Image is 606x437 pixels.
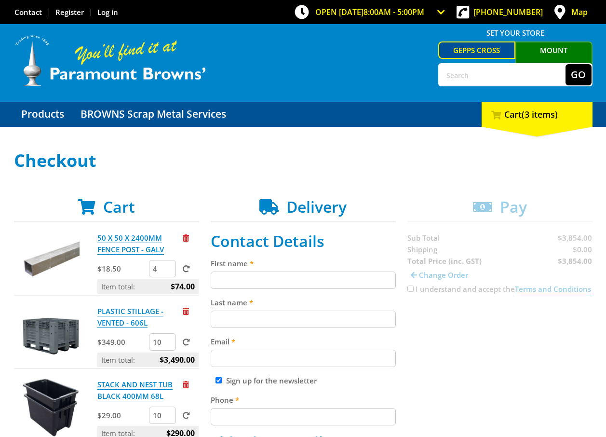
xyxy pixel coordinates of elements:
[315,7,424,17] span: OPEN [DATE]
[14,151,593,170] h1: Checkout
[103,196,135,217] span: Cart
[211,394,396,406] label: Phone
[14,102,71,127] a: Go to the Products page
[211,350,396,367] input: Please enter your email address.
[566,64,592,85] button: Go
[22,232,80,290] img: 50 X 50 X 2400MM FENCE POST - GALV
[438,41,515,59] a: Gepps Cross
[97,306,163,328] a: PLASTIC STILLAGE - VENTED - 606L
[515,41,593,74] a: Mount [PERSON_NAME]
[211,258,396,269] label: First name
[286,196,347,217] span: Delivery
[160,353,195,367] span: $3,490.00
[171,279,195,294] span: $74.00
[22,379,80,437] img: STACK AND NEST TUB BLACK 400MM 68L
[522,109,558,120] span: (3 items)
[211,272,396,289] input: Please enter your first name.
[97,279,199,294] p: Item total:
[183,380,189,389] a: Remove from cart
[97,263,147,274] p: $18.50
[364,7,424,17] span: 8:00am - 5:00pm
[22,305,80,363] img: PLASTIC STILLAGE - VENTED - 606L
[14,7,42,17] a: Go to the Contact page
[438,25,593,41] span: Set your store
[211,311,396,328] input: Please enter your last name.
[97,233,164,255] a: 50 X 50 X 2400MM FENCE POST - GALV
[211,408,396,425] input: Please enter your telephone number.
[97,380,173,401] a: STACK AND NEST TUB BLACK 400MM 68L
[211,336,396,347] label: Email
[97,410,147,421] p: $29.00
[14,34,207,87] img: Paramount Browns'
[55,7,84,17] a: Go to the registration page
[97,336,147,348] p: $349.00
[226,376,317,385] label: Sign up for the newsletter
[73,102,233,127] a: Go to the BROWNS Scrap Metal Services page
[183,233,189,243] a: Remove from cart
[482,102,593,127] div: Cart
[211,297,396,308] label: Last name
[439,64,566,85] input: Search
[97,7,118,17] a: Log in
[183,306,189,316] a: Remove from cart
[211,232,396,250] h2: Contact Details
[97,353,199,367] p: Item total:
